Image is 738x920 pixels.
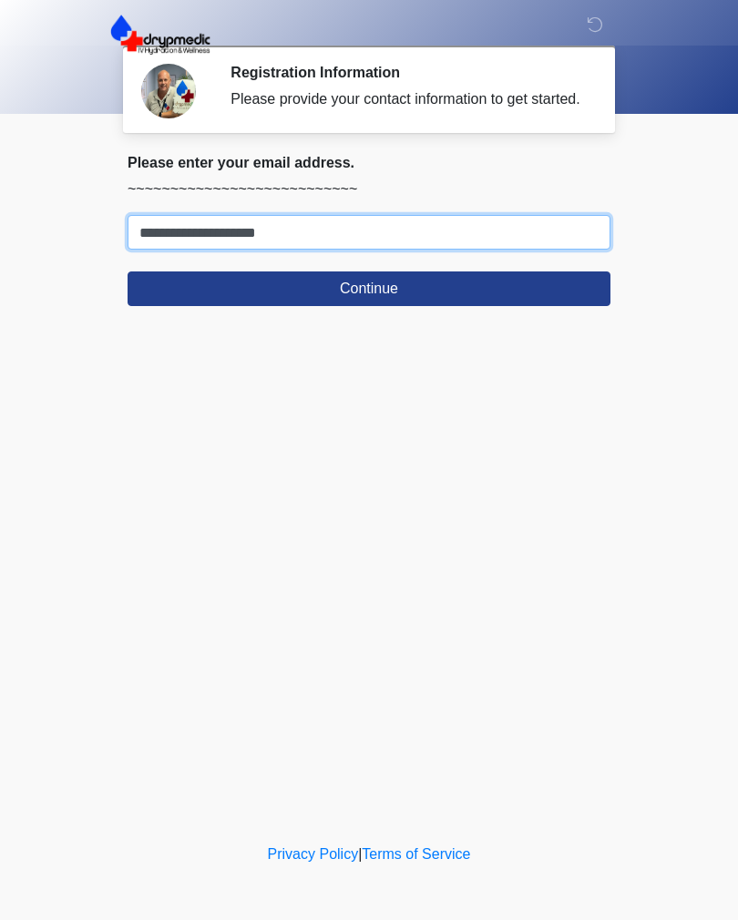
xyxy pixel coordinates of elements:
[128,179,610,200] p: ~~~~~~~~~~~~~~~~~~~~~~~~~~~
[128,154,610,171] h2: Please enter your email address.
[231,88,583,110] div: Please provide your contact information to get started.
[231,64,583,81] h2: Registration Information
[268,846,359,862] a: Privacy Policy
[362,846,470,862] a: Terms of Service
[358,846,362,862] a: |
[128,271,610,306] button: Continue
[141,64,196,118] img: Agent Avatar
[109,14,211,56] img: DrypMedic IV Hydration & Wellness Logo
